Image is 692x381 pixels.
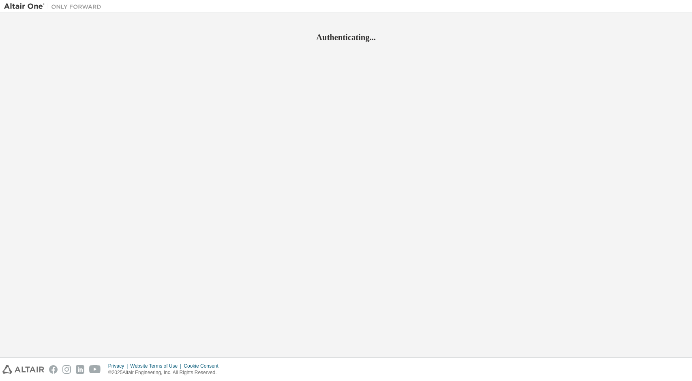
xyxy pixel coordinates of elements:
div: Cookie Consent [184,363,223,369]
img: Altair One [4,2,105,11]
img: altair_logo.svg [2,365,44,374]
h2: Authenticating... [4,32,688,43]
div: Privacy [108,363,130,369]
img: facebook.svg [49,365,58,374]
img: instagram.svg [62,365,71,374]
img: linkedin.svg [76,365,84,374]
div: Website Terms of Use [130,363,184,369]
img: youtube.svg [89,365,101,374]
p: © 2025 Altair Engineering, Inc. All Rights Reserved. [108,369,223,376]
